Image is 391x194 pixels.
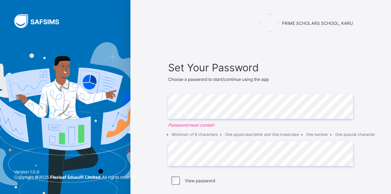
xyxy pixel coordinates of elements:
[172,132,218,137] li: Minimum of 8 characters
[50,174,102,180] strong: Flexisaf Edusoft Limited.
[168,122,353,128] em: Password must contain
[185,178,215,183] label: View password
[14,14,68,28] img: SAFSIMS Logo
[282,21,353,26] span: PRIME SCHOLARS SCHOOL, KARU
[335,132,375,137] li: One special character
[14,169,139,174] span: Version 1.0.0
[14,174,139,180] span: Copyright © 2025 All rights reserved.
[261,14,278,32] img: PRIME SCHOLARS SCHOOL, KARU
[168,77,269,82] span: Choose a password to start/continue using the app
[225,132,299,137] li: One uppercase letter and One lowercase
[306,132,328,137] li: One number
[168,61,353,74] span: Set Your Password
